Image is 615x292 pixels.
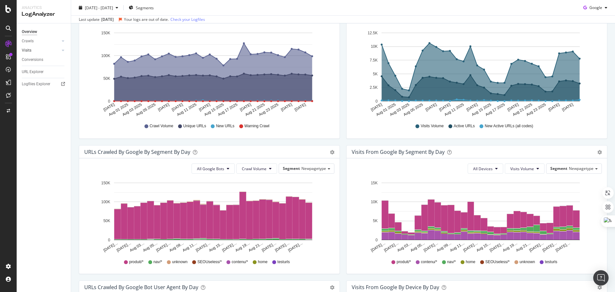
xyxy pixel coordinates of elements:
span: nav/* [447,259,456,265]
span: Active URLs [454,123,475,129]
span: All Devices [473,166,493,171]
text: Aug 01 2025 [108,102,129,117]
text: 10K [371,200,378,204]
text: [DATE] [294,102,307,112]
text: [DATE] [198,102,211,112]
div: Visits from Google By Segment By Day [352,149,445,155]
text: Aug 03 2025 [121,102,143,117]
text: [DATE] [102,102,115,112]
text: Aug 01 2025 [375,102,397,117]
text: Aug 05 2025 [403,102,424,117]
span: contenu/* [421,259,437,265]
span: contenu/* [232,259,248,265]
a: Logfiles Explorer [22,81,66,88]
svg: A chart. [84,179,332,253]
div: Conversions [22,56,43,63]
div: gear [597,150,602,154]
span: Google [589,5,602,10]
text: 0 [108,99,110,104]
text: 15K [371,181,378,185]
text: [DATE] [157,102,170,112]
div: Crawls [22,38,34,45]
div: Visits [22,47,31,54]
text: 10K [371,45,378,49]
svg: A chart. [352,28,600,117]
span: home [258,259,267,265]
text: [DATE] [239,102,252,112]
div: A chart. [352,179,600,253]
span: Warning Crawl [244,123,269,129]
text: [DATE] [425,102,438,112]
text: [DATE] [280,102,293,112]
span: Visits Volume [421,123,444,129]
text: Aug 17 2025 [217,102,238,117]
span: New Active URLs (all codes) [485,123,533,129]
div: Visits From Google By Device By Day [352,284,439,290]
span: Crawl Volume [150,123,173,129]
div: URL Explorer [22,69,44,75]
text: 150K [101,181,110,185]
span: Newpagetype [569,166,594,171]
text: 7.5K [370,58,378,63]
text: 100K [101,54,110,58]
text: Aug 17 2025 [485,102,506,117]
text: Aug 11 2025 [176,102,197,117]
div: Logfiles Explorer [22,81,50,88]
span: home [466,259,475,265]
text: 150K [101,31,110,35]
text: Aug 23 2025 [526,102,547,117]
text: Aug 15 2025 [471,102,492,117]
a: Visits [22,47,60,54]
svg: A chart. [84,28,332,117]
span: Segment [550,166,567,171]
span: [DATE] - [DATE] [85,5,113,10]
button: Visits Volume [505,163,545,174]
text: [DATE] [171,102,184,112]
text: 100K [101,200,110,204]
text: 50K [103,76,110,81]
text: [DATE] [561,102,574,112]
text: 12.5K [368,31,378,35]
text: Aug 21 2025 [512,102,533,117]
text: Aug 05 2025 [135,102,156,117]
span: Crawl Volume [242,166,266,171]
span: testurls [545,259,557,265]
text: 5K [373,72,378,76]
span: All Google Bots [197,166,224,171]
span: Segment [283,166,300,171]
text: [DATE] [466,102,479,112]
span: SEOUseless/* [197,259,222,265]
text: 0 [375,99,378,104]
span: nav/* [153,259,162,265]
a: Crawls [22,38,60,45]
text: [DATE] [370,102,383,112]
button: All Devices [468,163,503,174]
text: [DATE] [507,102,520,112]
text: 0 [108,238,110,242]
span: Newpagetype [301,166,326,171]
div: URLs Crawled by Google By Segment By Day [84,149,190,155]
div: gear [597,285,602,290]
text: 0 [375,238,378,242]
a: URL Explorer [22,69,66,75]
text: [DATE] [438,102,451,112]
div: gear [330,150,334,154]
button: Crawl Volume [236,163,277,174]
a: Overview [22,29,66,35]
div: Your logs are out of date. [124,17,169,22]
text: Aug 15 2025 [203,102,225,117]
span: Segments [136,5,154,10]
span: Unique URLs [183,123,206,129]
span: produit/* [397,259,411,265]
div: Overview [22,29,37,35]
span: SEOUseless/* [485,259,510,265]
a: Check your Logfiles [170,17,205,22]
button: Segments [126,3,156,13]
div: URLs Crawled by Google bot User Agent By Day [84,284,198,290]
text: Aug 03 2025 [389,102,410,117]
div: gear [330,285,334,290]
span: produit/* [129,259,143,265]
text: 50K [103,219,110,223]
